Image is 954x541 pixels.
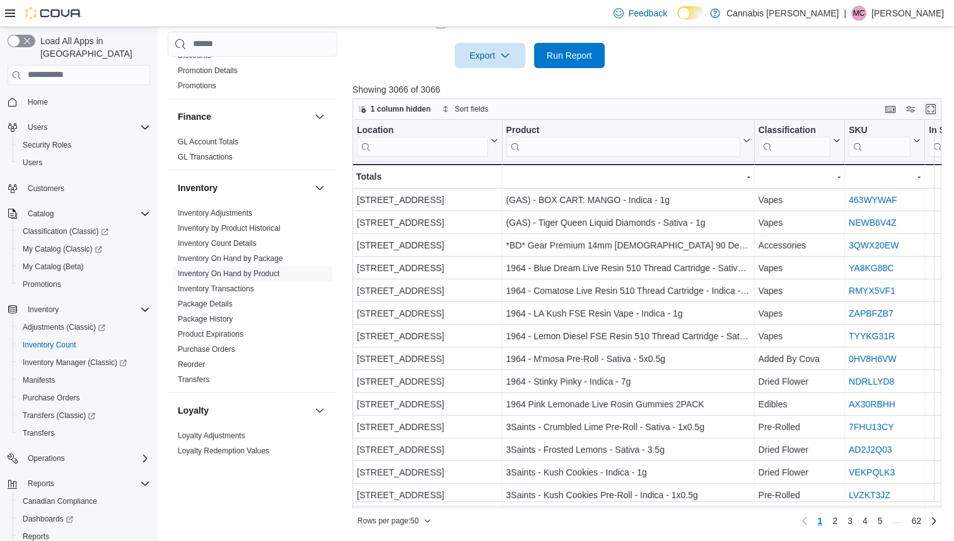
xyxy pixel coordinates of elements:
a: Transfers [18,426,59,441]
div: Accessories [758,238,840,253]
li: Skipping pages 6 to 61 [887,515,906,530]
div: Totals [356,169,498,184]
button: Reports [23,476,59,491]
button: Catalog [23,206,59,221]
button: My Catalog (Beta) [13,258,155,276]
span: Transfers (Classic) [18,408,150,423]
div: 1964 Pink Lemonade Live Rosin Gummies 2PACK [506,397,750,412]
span: Sort fields [455,104,488,114]
span: Users [18,155,150,170]
span: 1 column hidden [371,104,431,114]
div: (GAS) - BOX CART: MANGO - Indica - 1g [506,192,750,207]
a: Purchase Orders [178,345,235,354]
button: Previous page [797,513,812,528]
div: [STREET_ADDRESS] [357,351,498,366]
div: Vapes [758,306,840,321]
div: (GAS) - Tiger Queen Liquid Diamonds - Sativa - 1g [506,215,750,230]
a: RMYX5VF1 [849,286,895,296]
span: Inventory Adjustments [178,208,252,218]
span: Promotions [18,277,150,292]
div: Product [506,124,740,156]
div: [STREET_ADDRESS] [357,329,498,344]
span: Adjustments (Classic) [23,322,105,332]
div: 3Saints - Frosted Lemons - Sativa - 3.5g [506,442,750,457]
div: 3Saints - Kush Cookies Pre-Roll - Indica - 1x0.5g [506,487,750,503]
span: Inventory by Product Historical [178,223,281,233]
button: Inventory [178,182,310,194]
a: Package History [178,315,233,323]
span: Customers [28,183,64,194]
a: 7FHU13CY [849,422,894,432]
a: 0HV8H6VW [849,354,896,364]
div: Location [357,124,488,136]
div: Vapes [758,215,840,230]
div: Dried Flower [758,442,840,457]
button: Classification [758,124,840,156]
span: Dashboards [18,511,150,526]
div: [STREET_ADDRESS] [357,306,498,321]
div: SKU URL [849,124,910,156]
a: Dashboards [18,511,78,526]
span: My Catalog (Classic) [23,244,102,254]
span: Adjustments (Classic) [18,320,150,335]
button: Users [23,120,52,135]
a: Promotions [178,81,216,90]
a: Transfers (Classic) [18,408,100,423]
a: LVZKT3JZ [849,490,890,500]
a: AD2J2Q03 [849,445,892,455]
span: Promotion Details [178,66,238,76]
span: Reports [23,476,150,491]
a: Loyalty Adjustments [178,431,245,440]
button: Security Roles [13,136,155,154]
span: Package History [178,314,233,324]
span: Transfers [18,426,150,441]
div: Vapes [758,260,840,276]
a: Home [23,95,53,110]
span: MC [853,6,865,21]
button: Loyalty [178,404,310,417]
span: Product Expirations [178,329,243,339]
span: My Catalog (Beta) [18,259,150,274]
button: Rows per page:50 [352,513,436,528]
span: Catalog [23,206,150,221]
button: Export [455,43,525,68]
button: Location [357,124,498,156]
a: Security Roles [18,137,76,153]
a: Package Details [178,300,233,308]
a: Loyalty Redemption Values [178,446,269,455]
div: Vapes [758,283,840,298]
button: Catalog [3,205,155,223]
a: Page 5 of 62 [873,511,888,531]
span: Inventory Count [23,340,76,350]
a: Feedback [608,1,672,26]
button: Sort fields [437,102,493,117]
nav: Pagination for preceding grid [797,511,941,531]
a: NDRLLYD8 [849,376,894,387]
div: Edibles [758,397,840,412]
span: Canadian Compliance [23,496,97,506]
button: Loyalty [312,403,327,418]
p: Cannabis [PERSON_NAME] [726,6,839,21]
span: Purchase Orders [23,393,80,403]
a: 3QWX20EW [849,240,899,250]
button: Run Report [534,43,605,68]
button: Canadian Compliance [13,492,155,510]
img: Cova [25,7,82,20]
span: Inventory Manager (Classic) [23,358,127,368]
button: Operations [23,451,70,466]
span: Loyalty Redemption Values [178,446,269,456]
button: Promotions [13,276,155,293]
p: | [844,6,846,21]
button: Enter fullscreen [923,102,938,117]
a: Inventory Transactions [178,284,254,293]
span: Package Details [178,299,233,309]
a: My Catalog (Classic) [13,240,155,258]
button: Display options [903,102,918,117]
span: Dashboards [23,514,73,524]
div: Discounts & Promotions [168,48,337,98]
a: Product Expirations [178,330,243,339]
h3: Inventory [178,182,218,194]
span: Inventory On Hand by Package [178,253,283,264]
a: Inventory On Hand by Package [178,254,283,263]
a: Page 62 of 62 [906,511,926,531]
